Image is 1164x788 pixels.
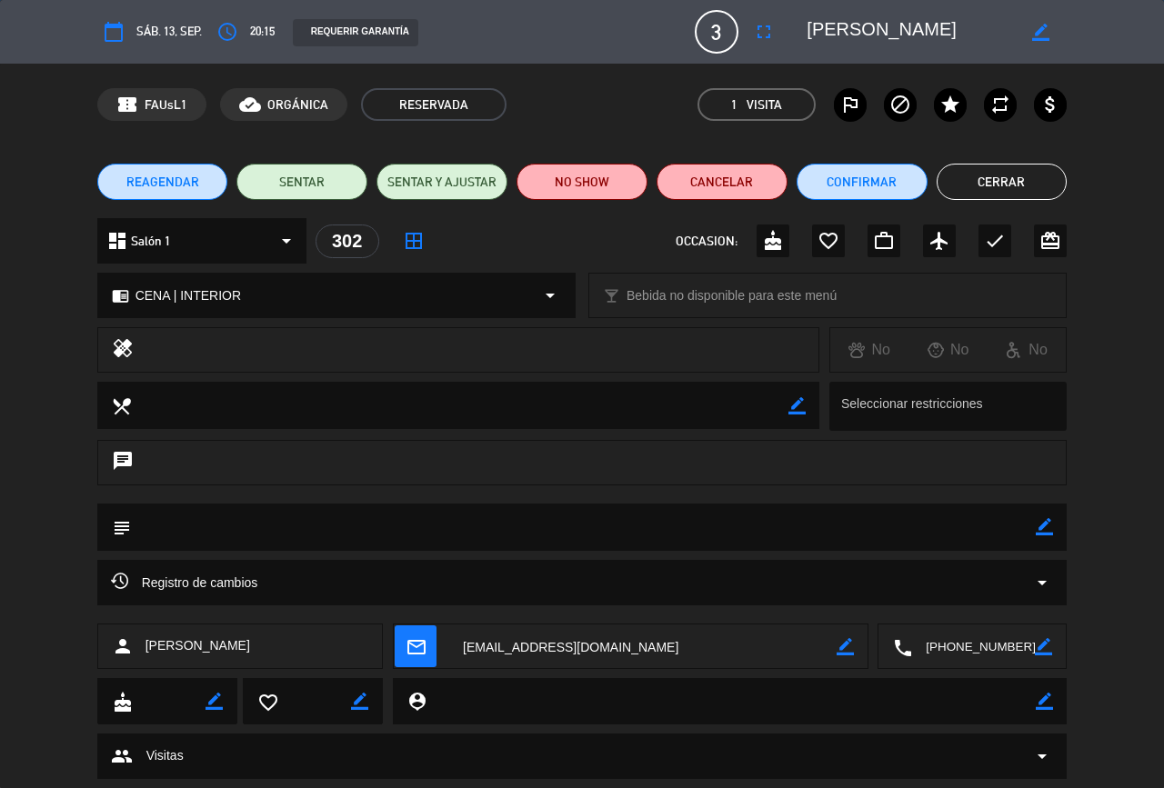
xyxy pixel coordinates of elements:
span: [PERSON_NAME] [145,635,250,656]
i: outlined_flag [839,94,861,115]
button: Confirmar [797,164,928,200]
i: attach_money [1039,94,1061,115]
button: calendar_today [97,15,130,48]
i: calendar_today [103,21,125,43]
i: local_bar [603,287,620,304]
em: Visita [747,95,782,115]
i: border_color [351,693,368,710]
i: person_pin [406,691,426,711]
i: dashboard [106,230,128,252]
i: border_color [788,397,806,414]
i: arrow_drop_down [1031,572,1053,593]
button: SENTAR Y AJUSTAR [376,164,507,200]
i: star [939,94,961,115]
i: cake [112,692,132,712]
button: Cancelar [657,164,788,200]
i: chat [112,450,134,475]
i: repeat [989,94,1011,115]
i: mail_outline [406,636,426,656]
i: local_dining [111,395,131,415]
i: fullscreen [753,21,775,43]
i: arrow_drop_down [539,284,561,306]
span: FAUsL1 [145,95,187,115]
button: access_time [211,15,244,48]
i: airplanemode_active [928,230,950,252]
span: Visitas [146,745,184,766]
span: OCCASION: [676,231,738,252]
div: No [988,338,1066,362]
span: REAGENDAR [126,173,199,192]
div: REQUERIR GARANTÍA [293,19,418,46]
button: REAGENDAR [97,164,228,200]
span: 1 [731,95,738,115]
i: favorite_border [818,230,839,252]
button: Cerrar [937,164,1068,200]
i: border_color [1036,693,1053,710]
span: RESERVADA [361,88,507,121]
button: fullscreen [748,15,780,48]
i: chrome_reader_mode [112,287,129,304]
i: border_color [206,693,223,710]
i: cloud_done [239,94,261,115]
div: 302 [316,224,379,258]
i: border_color [1036,518,1053,535]
i: local_phone [892,637,912,657]
i: border_all [403,230,425,252]
span: Bebida no disponible para este menú [627,285,837,306]
button: SENTAR [236,164,367,200]
span: 20:15 [250,22,275,42]
i: border_color [1032,24,1049,41]
span: Registro de cambios [111,572,258,593]
i: cake [762,230,784,252]
i: block [889,94,911,115]
i: person [112,635,134,657]
i: border_color [1035,638,1052,655]
span: confirmation_number [116,94,138,115]
button: NO SHOW [517,164,647,200]
i: subject [111,517,131,537]
div: No [908,338,987,362]
i: favorite_border [257,692,277,712]
i: arrow_drop_down [276,230,297,252]
span: arrow_drop_down [1031,745,1053,767]
span: Salón 1 [131,231,171,252]
span: group [111,745,133,767]
i: check [984,230,1006,252]
i: healing [112,337,134,363]
i: card_giftcard [1039,230,1061,252]
i: border_color [837,638,854,655]
span: ORGÁNICA [267,95,328,115]
span: CENA | INTERIOR [135,285,241,306]
span: sáb. 13, sep. [136,22,202,42]
i: work_outline [873,230,895,252]
div: No [830,338,908,362]
span: 3 [695,10,738,54]
i: access_time [216,21,238,43]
